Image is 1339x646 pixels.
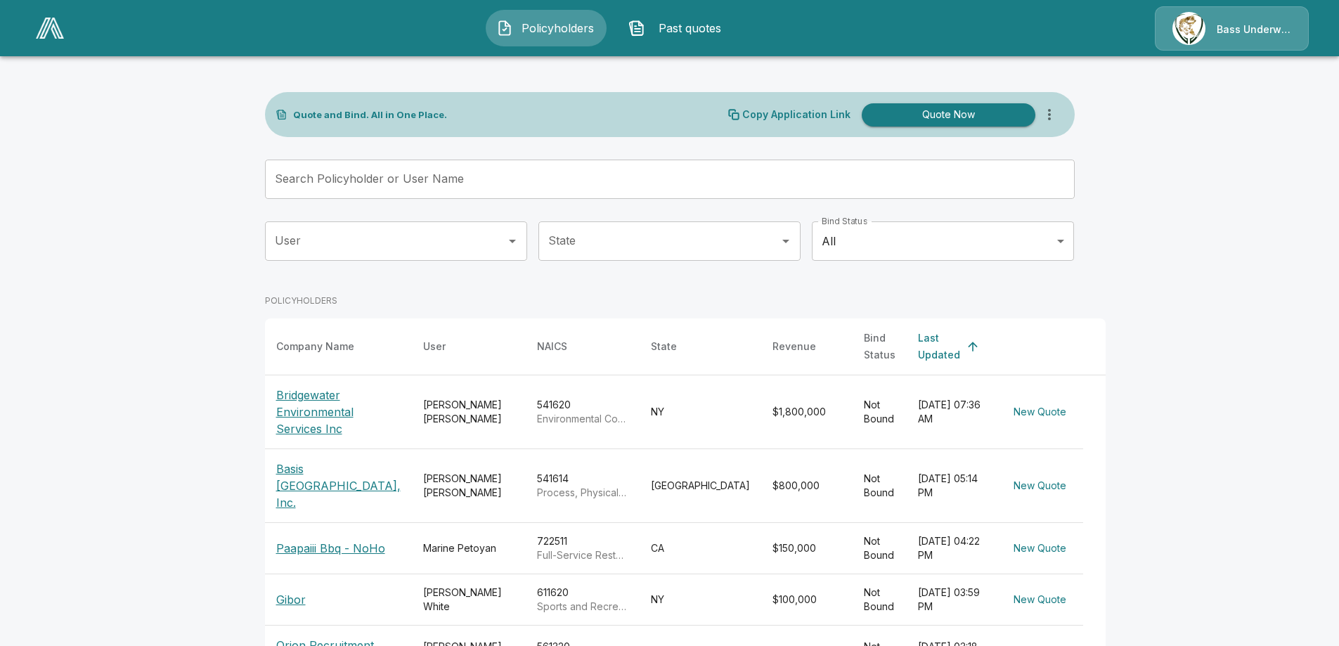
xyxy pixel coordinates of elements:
[907,523,997,574] td: [DATE] 04:22 PM
[537,548,628,562] p: Full-Service Restaurants
[640,449,761,523] td: [GEOGRAPHIC_DATA]
[423,338,446,355] div: User
[761,574,853,626] td: $100,000
[742,110,850,119] p: Copy Application Link
[1008,399,1072,425] button: New Quote
[761,449,853,523] td: $800,000
[853,574,907,626] td: Not Bound
[537,586,628,614] div: 611620
[36,18,64,39] img: AA Logo
[537,486,628,500] p: Process, Physical Distribution, and Logistics Consulting Services
[628,20,645,37] img: Past quotes Icon
[812,221,1074,261] div: All
[276,338,354,355] div: Company Name
[276,540,385,557] p: Paapaiii Bbq - NoHo
[651,20,728,37] span: Past quotes
[537,472,628,500] div: 541614
[853,523,907,574] td: Not Bound
[293,110,447,119] p: Quote and Bind. All in One Place.
[1008,587,1072,613] button: New Quote
[651,338,677,355] div: State
[640,523,761,574] td: CA
[423,541,515,555] div: Marine Petoyan
[503,231,522,251] button: Open
[423,586,515,614] div: [PERSON_NAME] White
[761,523,853,574] td: $150,000
[537,412,628,426] p: Environmental Consulting Services
[265,295,337,307] p: POLICYHOLDERS
[276,591,306,608] p: Gibor
[519,20,596,37] span: Policyholders
[1035,101,1063,129] button: more
[537,338,567,355] div: NAICS
[486,10,607,46] button: Policyholders IconPolicyholders
[537,600,628,614] p: Sports and Recreation Instruction
[423,398,515,426] div: [PERSON_NAME] [PERSON_NAME]
[1008,473,1072,499] button: New Quote
[496,20,513,37] img: Policyholders Icon
[853,375,907,449] td: Not Bound
[640,574,761,626] td: NY
[853,318,907,375] th: Bind Status
[822,215,867,227] label: Bind Status
[856,103,1035,127] a: Quote Now
[907,574,997,626] td: [DATE] 03:59 PM
[618,10,739,46] button: Past quotes IconPast quotes
[862,103,1035,127] button: Quote Now
[537,398,628,426] div: 541620
[537,534,628,562] div: 722511
[772,338,816,355] div: Revenue
[918,330,960,363] div: Last Updated
[276,387,401,437] p: Bridgewater Environmental Services Inc
[853,449,907,523] td: Not Bound
[761,375,853,449] td: $1,800,000
[423,472,515,500] div: [PERSON_NAME] [PERSON_NAME]
[907,449,997,523] td: [DATE] 05:14 PM
[907,375,997,449] td: [DATE] 07:36 AM
[276,460,401,511] p: Basis [GEOGRAPHIC_DATA], Inc.
[776,231,796,251] button: Open
[1008,536,1072,562] button: New Quote
[640,375,761,449] td: NY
